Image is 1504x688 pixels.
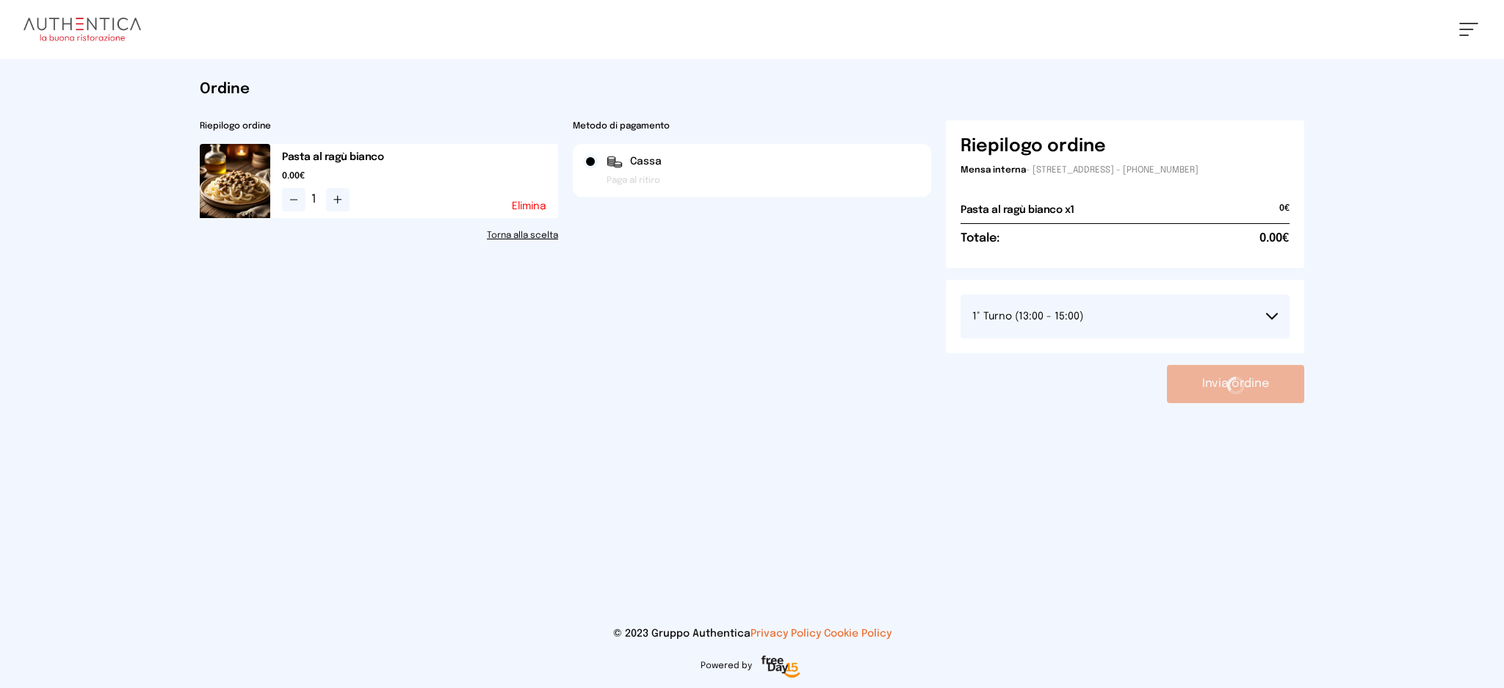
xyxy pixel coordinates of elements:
[961,294,1290,338] button: 1° Turno (13:00 - 15:00)
[1259,230,1290,247] span: 0.00€
[311,191,320,209] span: 1
[701,660,752,672] span: Powered by
[961,203,1074,217] h2: Pasta al ragù bianco x1
[282,150,558,164] h2: Pasta al ragù bianco
[607,175,660,187] span: Paga al ritiro
[961,164,1290,176] p: - [STREET_ADDRESS] - [PHONE_NUMBER]
[573,120,931,132] h2: Metodo di pagamento
[824,629,892,639] a: Cookie Policy
[282,170,558,182] span: 0.00€
[512,201,546,211] button: Elimina
[961,135,1106,159] h6: Riepilogo ordine
[200,144,270,218] img: media
[758,653,804,682] img: logo-freeday.3e08031.png
[751,629,821,639] a: Privacy Policy
[23,626,1480,641] p: © 2023 Gruppo Authentica
[972,311,1083,322] span: 1° Turno (13:00 - 15:00)
[1279,203,1290,223] span: 0€
[200,120,558,132] h2: Riepilogo ordine
[961,230,999,247] h6: Totale:
[23,18,141,41] img: logo.8f33a47.png
[630,154,662,169] span: Cassa
[961,166,1026,175] span: Mensa interna
[200,79,1304,100] h1: Ordine
[200,230,558,242] a: Torna alla scelta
